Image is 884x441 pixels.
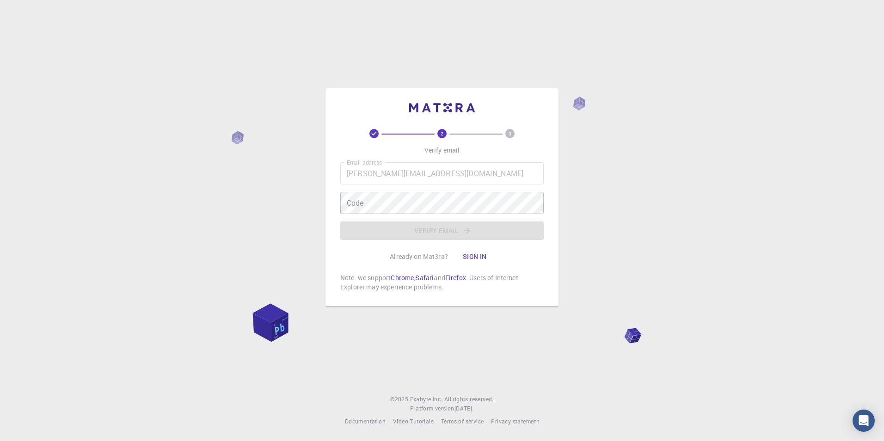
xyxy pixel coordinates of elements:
[491,417,539,426] a: Privacy statement
[491,417,539,425] span: Privacy statement
[390,395,410,404] span: © 2025
[509,130,511,137] text: 3
[393,417,434,425] span: Video Tutorials
[445,273,466,282] a: Firefox
[410,395,442,403] span: Exabyte Inc.
[853,410,875,432] div: Open Intercom Messenger
[441,130,443,137] text: 2
[390,252,448,261] p: Already on Mat3ra?
[441,417,484,425] span: Terms of service
[393,417,434,426] a: Video Tutorials
[391,273,414,282] a: Chrome
[340,273,544,292] p: Note: we support , and . Users of Internet Explorer may experience problems.
[415,273,434,282] a: Safari
[444,395,494,404] span: All rights reserved.
[410,404,454,413] span: Platform version
[441,417,484,426] a: Terms of service
[455,247,494,266] button: Sign in
[345,417,386,426] a: Documentation
[454,404,474,413] a: [DATE].
[424,146,460,155] p: Verify email
[410,395,442,404] a: Exabyte Inc.
[347,159,382,166] label: Email address
[454,404,474,412] span: [DATE] .
[345,417,386,425] span: Documentation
